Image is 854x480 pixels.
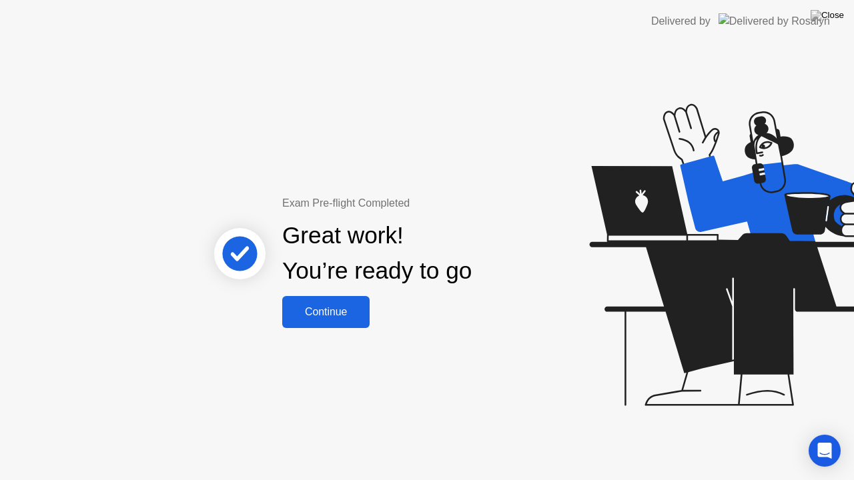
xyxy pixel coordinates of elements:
img: Close [811,10,844,21]
div: Open Intercom Messenger [809,435,841,467]
div: Delivered by [651,13,711,29]
div: Great work! You’re ready to go [282,218,472,289]
div: Continue [286,306,366,318]
button: Continue [282,296,370,328]
div: Exam Pre-flight Completed [282,195,558,211]
img: Delivered by Rosalyn [719,13,830,29]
